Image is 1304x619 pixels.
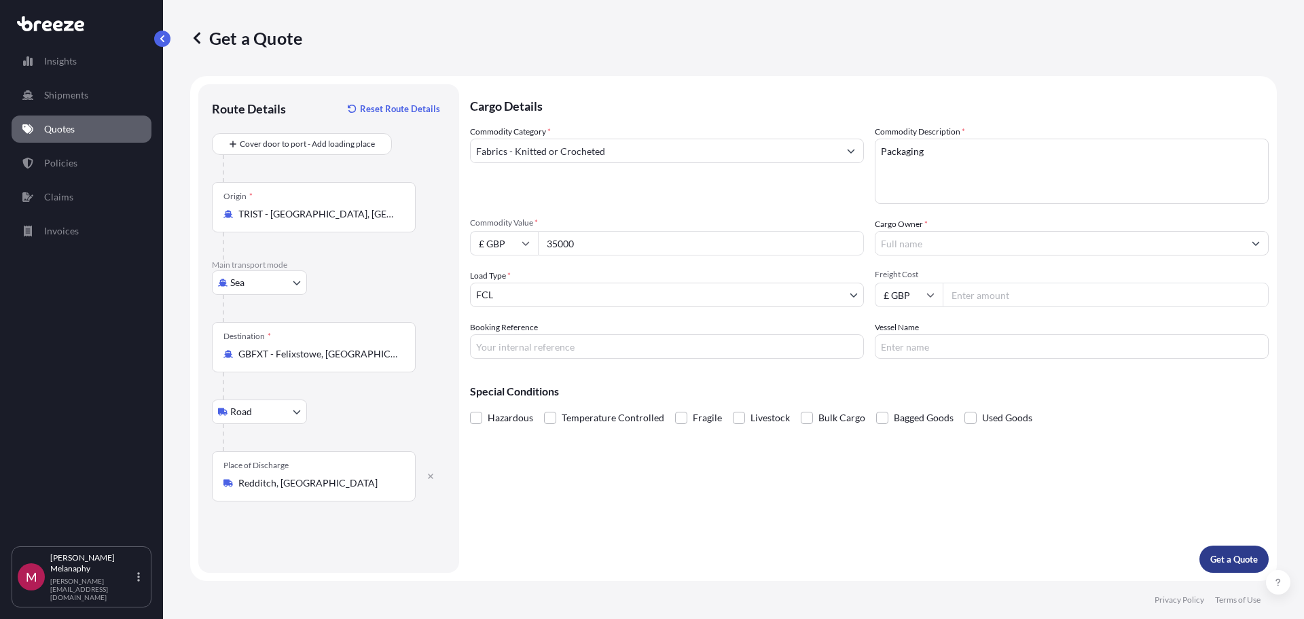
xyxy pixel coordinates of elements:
[818,408,865,428] span: Bulk Cargo
[470,386,1269,397] p: Special Conditions
[562,408,664,428] span: Temperature Controlled
[875,269,1269,280] span: Freight Cost
[50,577,134,601] p: [PERSON_NAME][EMAIL_ADDRESS][DOMAIN_NAME]
[230,405,252,419] span: Road
[212,400,307,424] button: Select transport
[470,217,864,228] span: Commodity Value
[360,102,440,116] p: Reset Route Details
[470,321,538,334] label: Booking Reference
[894,408,954,428] span: Bagged Goods
[470,125,551,139] label: Commodity Category
[212,101,286,117] p: Route Details
[44,224,79,238] p: Invoices
[1244,231,1268,255] button: Show suggestions
[223,191,253,202] div: Origin
[44,190,73,204] p: Claims
[190,27,302,49] p: Get a Quote
[538,231,864,255] input: Type amount
[12,48,151,75] a: Insights
[1215,595,1261,605] a: Terms of Use
[875,334,1269,359] input: Enter name
[476,288,493,302] span: FCL
[471,139,839,163] input: Select a commodity type
[875,231,1244,255] input: Full name
[12,116,151,143] a: Quotes
[238,476,399,490] input: Place of Discharge
[212,270,307,295] button: Select transport
[12,183,151,211] a: Claims
[44,88,88,102] p: Shipments
[1210,552,1258,566] p: Get a Quote
[470,334,864,359] input: Your internal reference
[875,217,928,231] label: Cargo Owner
[50,552,134,574] p: [PERSON_NAME] Melanaphy
[12,82,151,109] a: Shipments
[470,84,1269,125] p: Cargo Details
[750,408,790,428] span: Livestock
[839,139,863,163] button: Show suggestions
[240,137,375,151] span: Cover door to port - Add loading place
[238,347,399,361] input: Destination
[1155,595,1204,605] a: Privacy Policy
[12,149,151,177] a: Policies
[470,283,864,307] button: FCL
[875,321,919,334] label: Vessel Name
[44,156,77,170] p: Policies
[488,408,533,428] span: Hazardous
[212,260,446,270] p: Main transport mode
[238,207,399,221] input: Origin
[26,570,37,584] span: M
[44,122,75,136] p: Quotes
[223,331,271,342] div: Destination
[470,269,511,283] span: Load Type
[230,276,244,289] span: Sea
[875,125,965,139] label: Commodity Description
[341,98,446,120] button: Reset Route Details
[12,217,151,245] a: Invoices
[943,283,1269,307] input: Enter amount
[693,408,722,428] span: Fragile
[1199,546,1269,573] button: Get a Quote
[212,133,392,155] button: Cover door to port - Add loading place
[982,408,1032,428] span: Used Goods
[44,54,77,68] p: Insights
[223,460,289,471] div: Place of Discharge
